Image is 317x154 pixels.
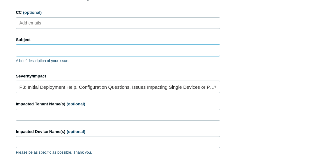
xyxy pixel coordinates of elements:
label: Severity/Impact [16,73,220,79]
span: (optional) [67,129,85,134]
span: (optional) [23,10,42,15]
label: Impacted Tenant Name(s) [16,101,220,107]
label: CC [16,9,220,16]
a: P3: Initial Deployment Help, Configuration Questions, Issues Impacting Single Devices or Past Out... [16,81,220,93]
p: A brief description of your issue. [16,58,220,64]
span: (optional) [67,102,85,106]
label: Subject [16,37,220,43]
label: Impacted Device Name(s) [16,129,220,135]
input: Add emails [17,18,55,28]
